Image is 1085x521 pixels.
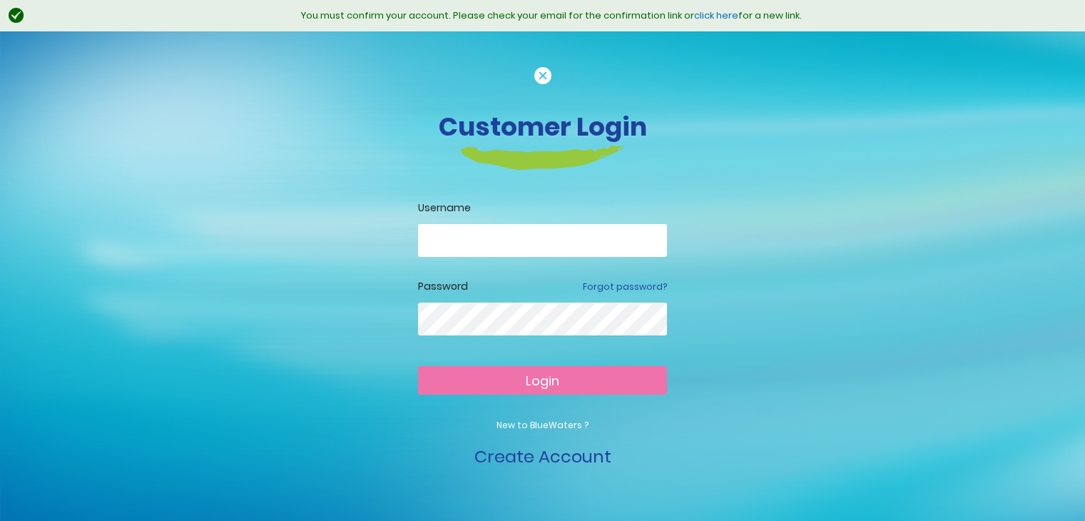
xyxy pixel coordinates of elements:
label: Password [418,279,468,294]
div: You must confirm your account. Please check your email for the confirmation link or for a new link. [32,9,1071,23]
span: Login [526,372,559,390]
a: Forgot password? [583,280,667,293]
label: Username [418,201,667,216]
p: New to BlueWaters ? [418,419,667,432]
img: cancel [534,67,551,84]
h3: Customer Login [147,111,939,142]
img: login-heading-border.png [461,146,624,170]
button: Login [418,366,667,395]
a: click here [694,9,738,22]
a: Create Account [474,445,611,468]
